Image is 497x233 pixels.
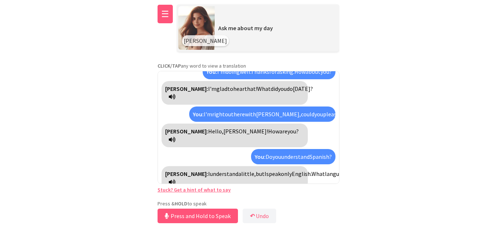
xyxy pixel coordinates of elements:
span: you? [287,128,299,135]
span: did [271,85,278,92]
span: understand [281,153,310,160]
span: asking. [277,68,294,75]
div: Click to translate [189,107,335,122]
span: understand [210,170,238,177]
strong: CLICK/TAP [158,63,181,69]
span: right [212,111,225,118]
button: ☰ [158,5,173,23]
span: [PERSON_NAME]! [223,128,268,135]
strong: You: [193,111,204,118]
span: language [325,170,348,177]
strong: You: [206,68,217,75]
strong: [PERSON_NAME]: [165,85,208,92]
span: you [278,85,287,92]
span: Ask me about my day [218,24,273,32]
span: Do [266,153,273,160]
strong: [PERSON_NAME]: [165,170,208,177]
span: What [311,170,325,177]
button: Press and Hold to Speak [158,209,238,223]
span: please [323,111,339,118]
span: you [273,153,281,160]
span: glad [216,85,227,92]
span: I [208,170,210,177]
span: How [268,128,279,135]
span: English. [292,170,311,177]
span: but [256,170,265,177]
a: Stuck? Get a hint of what to say [158,186,231,193]
span: [PERSON_NAME], [256,111,301,118]
span: to [227,85,233,92]
p: any word to view a translation [158,63,339,69]
strong: [PERSON_NAME]: [165,128,208,135]
span: a [238,170,241,177]
span: here [234,111,245,118]
img: Scenario Image [178,6,215,50]
span: hear [233,85,244,92]
span: [DATE]? [293,85,313,92]
span: I'm [208,85,216,92]
span: doing [226,68,240,75]
span: only [281,170,292,177]
div: Click to translate [203,64,335,79]
span: I'm [217,68,226,75]
span: speak [266,170,281,177]
span: Thanks [251,68,269,75]
button: ↶Undo [243,209,276,223]
span: you [314,111,323,118]
div: Click to translate [251,149,335,164]
span: I [265,170,266,177]
span: What [257,85,271,92]
span: could [301,111,314,118]
p: Press & to speak [158,200,339,207]
span: for [269,68,277,75]
strong: You: [255,153,266,160]
b: ↶ [250,212,255,220]
div: Click to translate [162,81,308,105]
span: are [279,128,287,135]
span: How [294,68,306,75]
span: you? [321,68,332,75]
span: with [245,111,256,118]
span: that! [244,85,257,92]
span: I'm [204,111,212,118]
div: Click to translate [162,124,308,147]
span: well. [240,68,251,75]
span: do [287,85,293,92]
strong: HOLD [175,200,187,207]
div: Click to translate [162,166,308,190]
span: little, [241,170,256,177]
span: [PERSON_NAME] [184,37,227,44]
span: Spanish? [310,153,332,160]
span: out [225,111,234,118]
span: about [306,68,321,75]
span: Hello, [208,128,223,135]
